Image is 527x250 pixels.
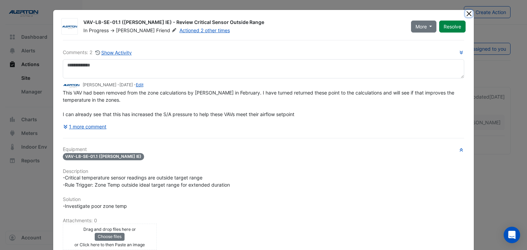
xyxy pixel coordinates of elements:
[179,27,230,33] a: Actioned 2 other times
[63,153,144,160] span: VAV-L8-SE-01.1 ([PERSON_NAME] IE)
[63,90,456,117] span: This VAV had been removed from the zone calculations by [PERSON_NAME] in February. I have turned ...
[156,27,178,34] span: Friend
[83,82,143,88] small: [PERSON_NAME] - -
[62,23,78,30] img: Alerton
[415,23,427,30] span: More
[95,233,125,240] button: Choose files
[439,21,466,33] button: Resolve
[465,10,472,17] button: Close
[119,82,133,87] span: 2025-08-01 09:01:02
[63,168,465,174] h6: Description
[83,27,109,33] span: In Progress
[83,227,136,232] small: Drag and drop files here or
[63,49,132,57] div: Comments: 2
[63,175,230,188] span: -Critical temperature sensor readings are outside target range -Rule Trigger: Zone Temp outside i...
[116,27,155,33] span: [PERSON_NAME]
[411,21,437,33] button: More
[136,82,143,87] a: Edit
[95,49,132,57] button: Show Activity
[110,27,115,33] span: ->
[63,197,465,202] h6: Solution
[63,203,127,209] span: -Investigate poor zone temp
[63,82,80,89] img: Alerton
[63,218,465,224] h6: Attachments: 0
[63,147,465,152] h6: Equipment
[504,227,520,243] div: Open Intercom Messenger
[83,19,403,27] div: VAV-L8-SE-01.1 ([PERSON_NAME] IE) - Review Critical Sensor Outside Range
[74,242,145,247] small: or Click here to then Paste an image
[63,121,107,133] button: 1 more comment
